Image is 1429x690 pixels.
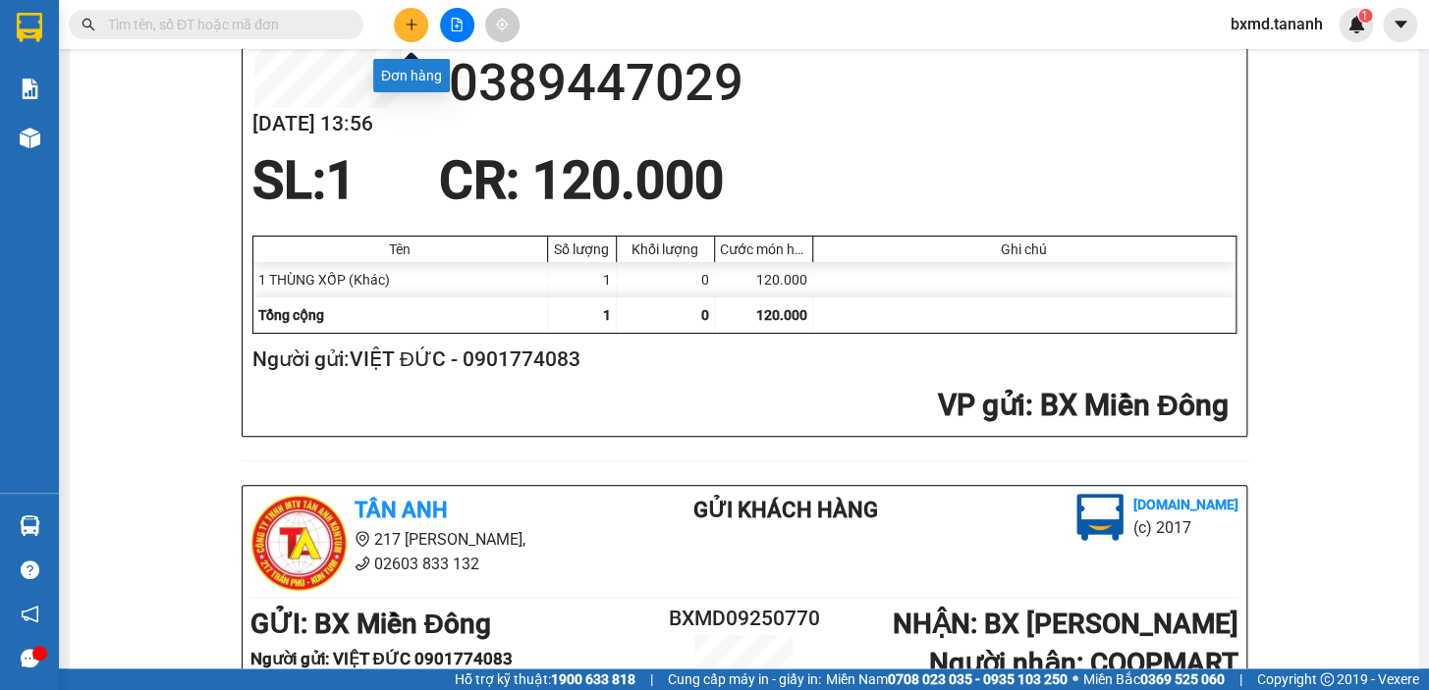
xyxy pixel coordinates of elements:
[715,262,813,297] div: 120.000
[17,17,154,64] div: BX Miền Đông
[21,605,39,623] span: notification
[252,150,326,211] span: SL:
[21,560,39,579] span: question-circle
[405,18,418,31] span: plus
[1072,675,1078,683] span: ⚪️
[168,17,326,64] div: BX [PERSON_NAME]
[1239,668,1242,690] span: |
[449,52,1237,114] h2: 0389447029
[21,649,39,667] span: message
[455,668,635,690] span: Hỗ trợ kỹ thuật:
[355,498,448,522] b: Tân Anh
[252,108,404,140] h2: [DATE] 13:56
[650,668,653,690] span: |
[662,603,827,635] h2: BXMD09250770
[495,18,509,31] span: aim
[551,671,635,687] strong: 1900 633 818
[250,649,513,668] b: Người gửi : VIỆT ĐỨC 0901774083
[756,307,807,323] span: 120.000
[108,14,340,35] input: Tìm tên, số ĐT hoặc mã đơn
[440,8,474,42] button: file-add
[693,498,877,522] b: Gửi khách hàng
[17,19,47,39] span: Gửi:
[553,241,611,257] div: Số lượng
[1347,16,1365,33] img: icon-new-feature
[1392,16,1409,33] span: caret-down
[1083,668,1225,690] span: Miền Bắc
[20,79,40,99] img: solution-icon
[253,262,548,297] div: 1 THÙNG XỐP (Khác)
[15,129,45,149] span: CR :
[82,18,95,31] span: search
[485,8,520,42] button: aim
[168,64,326,87] div: COOPMART
[168,19,215,39] span: Nhận:
[892,608,1237,640] b: NHẬN : BX [PERSON_NAME]
[326,150,356,211] span: 1
[394,8,428,42] button: plus
[355,531,370,547] span: environment
[20,128,40,148] img: warehouse-icon
[701,307,709,323] span: 0
[818,241,1231,257] div: Ghi chú
[1320,672,1334,686] span: copyright
[250,552,616,576] li: 02603 833 132
[258,307,324,323] span: Tổng cộng
[1383,8,1417,42] button: caret-down
[17,87,154,115] div: 0901774083
[1076,494,1124,541] img: logo.jpg
[622,241,709,257] div: Khối lượng
[17,13,42,42] img: logo-vxr
[1133,497,1238,512] b: [DOMAIN_NAME]
[1140,671,1225,687] strong: 0369 525 060
[888,671,1068,687] strong: 0708 023 035 - 0935 103 250
[168,87,326,115] div: 0389447029
[258,241,542,257] div: Tên
[252,344,1229,376] h2: Người gửi: VIỆT ĐỨC - 0901774083
[668,668,821,690] span: Cung cấp máy in - giấy in:
[250,494,349,592] img: logo.jpg
[1133,515,1238,540] li: (c) 2017
[1358,9,1372,23] sup: 1
[355,556,370,571] span: phone
[1361,9,1368,23] span: 1
[826,668,1068,690] span: Miền Nam
[439,150,724,211] span: CR : 120.000
[15,127,157,150] div: 120.000
[250,608,491,640] b: GỬI : BX Miền Đông
[720,241,807,257] div: Cước món hàng
[250,527,616,552] li: 217 [PERSON_NAME],
[20,515,40,536] img: warehouse-icon
[1215,12,1339,36] span: bxmd.tananh
[373,59,450,92] div: Đơn hàng
[548,262,617,297] div: 1
[938,388,1025,422] span: VP gửi
[17,64,154,87] div: VIỆT ĐỨC
[450,18,464,31] span: file-add
[603,307,611,323] span: 1
[617,262,715,297] div: 0
[252,386,1229,426] h2: : BX Miền Đông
